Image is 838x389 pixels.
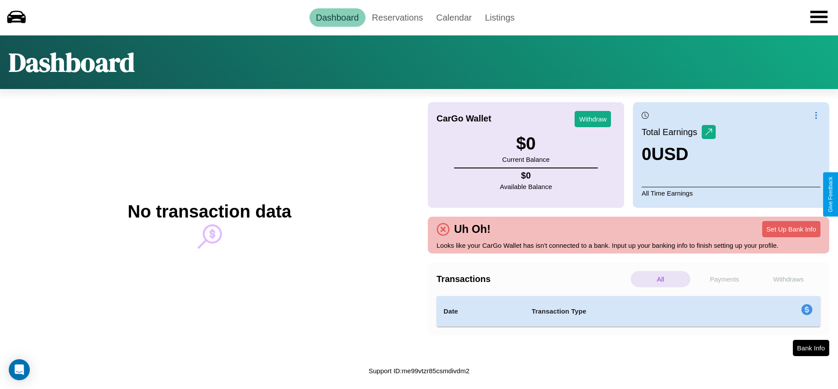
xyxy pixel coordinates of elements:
[450,223,495,236] h4: Uh Oh!
[502,134,550,153] h3: $ 0
[478,8,521,27] a: Listings
[366,8,430,27] a: Reservations
[444,306,518,317] h4: Date
[575,111,611,127] button: Withdraw
[369,365,469,377] p: Support ID: me99vtzr85csmdivdm2
[762,221,820,237] button: Set Up Bank Info
[437,239,820,251] p: Looks like your CarGo Wallet has isn't connected to a bank. Input up your banking info to finish ...
[642,187,820,199] p: All Time Earnings
[9,44,135,80] h1: Dashboard
[695,271,754,287] p: Payments
[642,124,702,140] p: Total Earnings
[430,8,478,27] a: Calendar
[532,306,730,317] h4: Transaction Type
[309,8,366,27] a: Dashboard
[437,114,491,124] h4: CarGo Wallet
[437,274,628,284] h4: Transactions
[9,359,30,380] div: Open Intercom Messenger
[437,296,820,327] table: simple table
[500,181,552,193] p: Available Balance
[631,271,690,287] p: All
[759,271,818,287] p: Withdraws
[827,177,834,212] div: Give Feedback
[793,340,829,356] button: Bank Info
[500,171,552,181] h4: $ 0
[128,202,291,221] h2: No transaction data
[642,144,716,164] h3: 0 USD
[502,153,550,165] p: Current Balance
